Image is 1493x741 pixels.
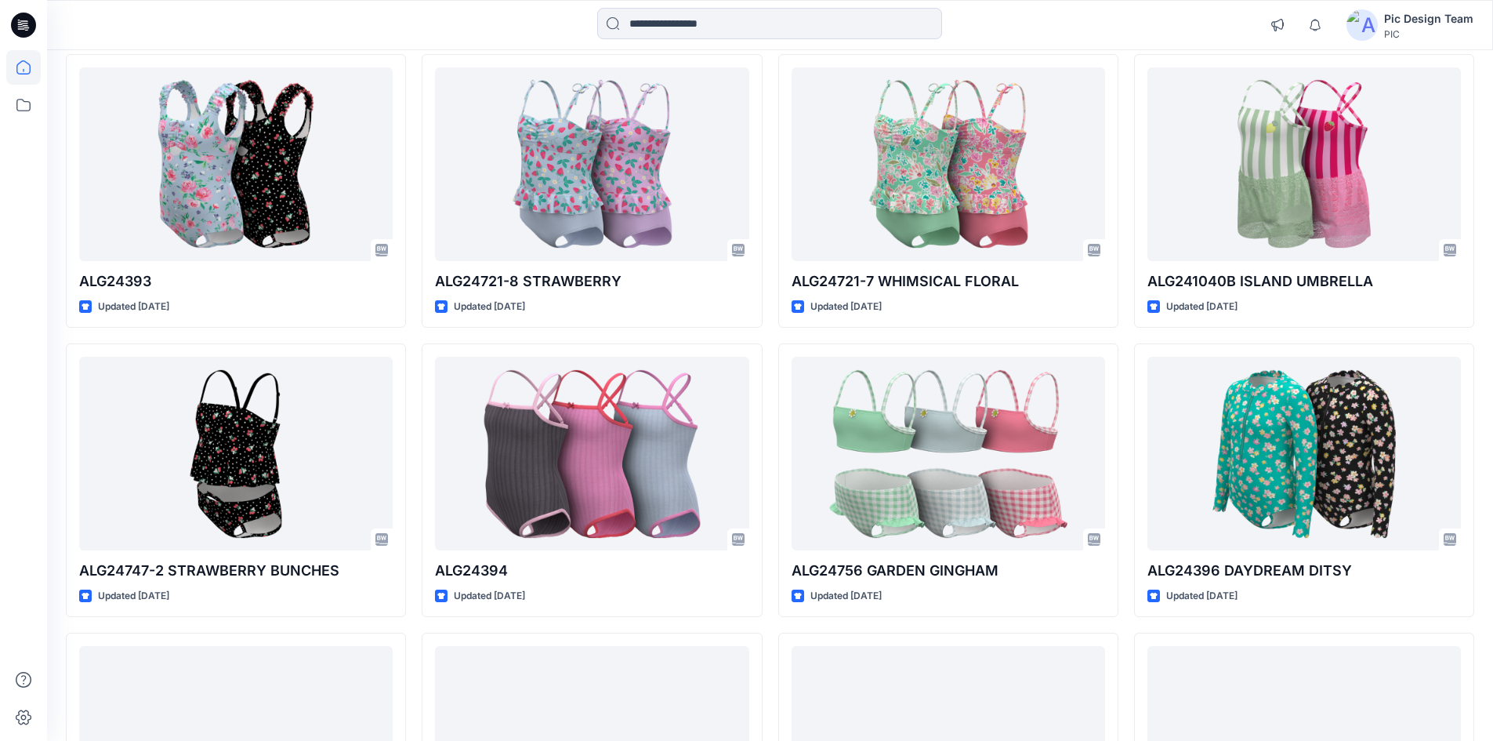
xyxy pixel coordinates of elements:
[79,67,393,261] a: ALG24393
[435,560,748,582] p: ALG24394
[1147,271,1461,292] p: ALG241040B ISLAND UMBRELLA
[98,299,169,315] p: Updated [DATE]
[1384,28,1473,40] div: PIC
[792,271,1105,292] p: ALG24721-7 WHIMSICAL FLORAL
[792,357,1105,550] a: ALG24756 GARDEN GINGHAM
[1147,560,1461,582] p: ALG24396 DAYDREAM DITSY
[454,299,525,315] p: Updated [DATE]
[1384,9,1473,28] div: Pic Design Team
[79,271,393,292] p: ALG24393
[98,588,169,605] p: Updated [DATE]
[1166,588,1238,605] p: Updated [DATE]
[1166,299,1238,315] p: Updated [DATE]
[1147,357,1461,550] a: ALG24396 DAYDREAM DITSY
[435,271,748,292] p: ALG24721-8 STRAWBERRY
[435,357,748,550] a: ALG24394
[1346,9,1378,41] img: avatar
[454,588,525,605] p: Updated [DATE]
[435,67,748,261] a: ALG24721-8 STRAWBERRY
[810,299,882,315] p: Updated [DATE]
[79,560,393,582] p: ALG24747-2 STRAWBERRY BUNCHES
[810,588,882,605] p: Updated [DATE]
[792,560,1105,582] p: ALG24756 GARDEN GINGHAM
[792,67,1105,261] a: ALG24721-7 WHIMSICAL FLORAL
[79,357,393,550] a: ALG24747-2 STRAWBERRY BUNCHES
[1147,67,1461,261] a: ALG241040B ISLAND UMBRELLA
